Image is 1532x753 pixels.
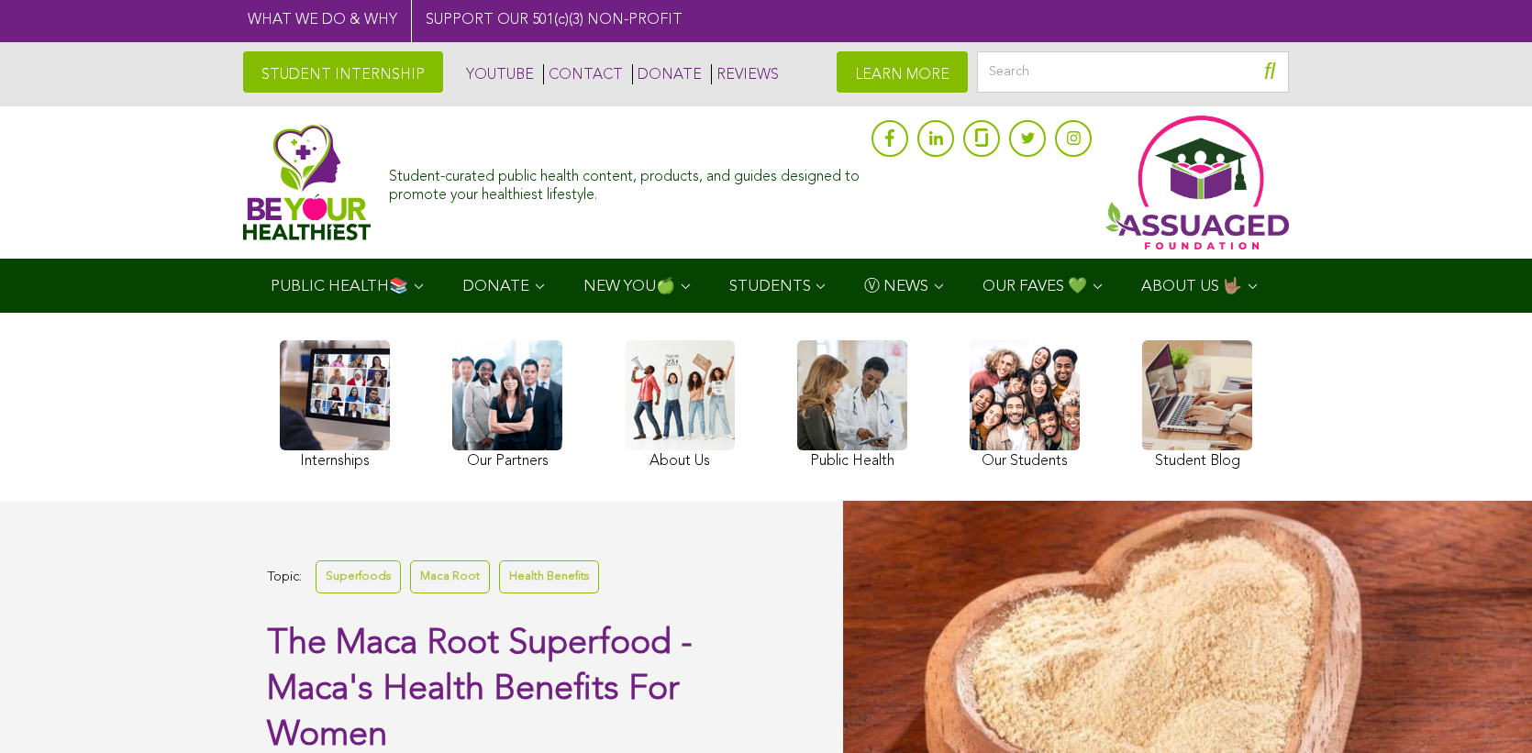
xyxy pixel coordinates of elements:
[583,279,675,294] span: NEW YOU🍏
[543,64,623,84] a: CONTACT
[267,626,693,753] span: The Maca Root Superfood - Maca's Health Benefits For Women
[243,259,1289,313] div: Navigation Menu
[729,279,811,294] span: STUDENTS
[410,560,490,592] a: Maca Root
[1105,116,1289,249] img: Assuaged App
[316,560,401,592] a: Superfoods
[499,560,599,592] a: Health Benefits
[271,279,408,294] span: PUBLIC HEALTH📚
[243,124,371,240] img: Assuaged
[1440,665,1532,753] iframe: Chat Widget
[632,64,702,84] a: DONATE
[711,64,779,84] a: REVIEWS
[389,160,862,204] div: Student-curated public health content, products, and guides designed to promote your healthiest l...
[982,279,1087,294] span: OUR FAVES 💚
[1141,279,1242,294] span: ABOUT US 🤟🏽
[461,64,534,84] a: YOUTUBE
[462,279,529,294] span: DONATE
[977,51,1289,93] input: Search
[975,128,988,147] img: glassdoor
[267,565,302,590] span: Topic:
[837,51,968,93] a: LEARN MORE
[243,51,443,93] a: STUDENT INTERNSHIP
[864,279,928,294] span: Ⓥ NEWS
